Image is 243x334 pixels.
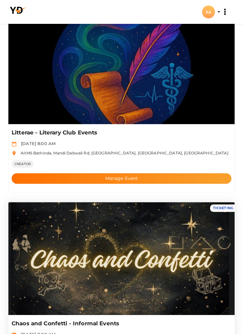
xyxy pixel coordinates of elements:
[8,11,235,124] img: OHYTXJBQ_normal.jpeg
[8,202,235,315] img: ZZXQVXRJ_normal.jpeg
[17,151,228,155] span: AIIMS Bathinda, Mandi Dabwali Rd, [GEOGRAPHIC_DATA], [GEOGRAPHIC_DATA], [GEOGRAPHIC_DATA]
[202,5,215,18] div: AA
[12,129,227,137] p: Litterae - Literary Club Events
[12,160,34,168] span: CREATOR
[12,320,227,328] p: Chaos and Confetti - Informal Events
[202,10,215,15] profile-pic: AA
[200,5,217,19] button: AA
[213,206,233,210] span: TICKETING
[12,173,231,184] button: Manage Event
[12,151,16,156] img: location.svg
[12,142,16,146] img: calendar.svg
[18,141,56,146] span: [DATE] 8:00 AM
